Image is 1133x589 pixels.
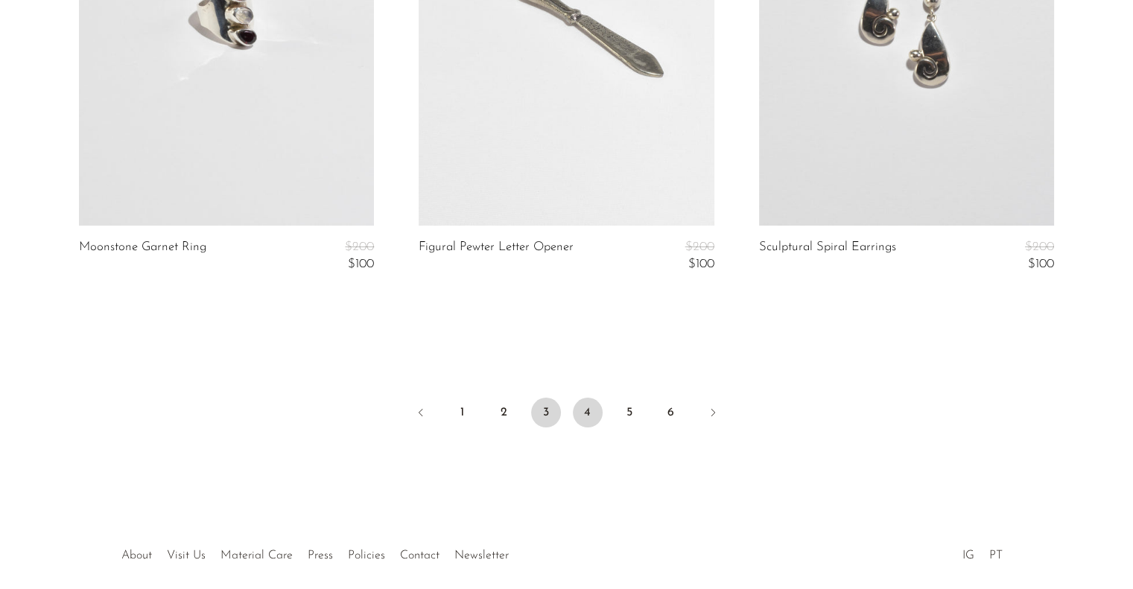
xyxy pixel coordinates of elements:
span: $200 [685,241,714,253]
a: Policies [348,550,385,561]
span: $100 [1028,258,1054,270]
span: 3 [531,398,561,427]
a: IG [962,550,974,561]
a: 5 [615,398,644,427]
span: $100 [688,258,714,270]
a: Material Care [220,550,293,561]
a: Moonstone Garnet Ring [79,241,206,271]
a: About [121,550,152,561]
ul: Social Medias [955,538,1010,566]
a: 1 [448,398,477,427]
a: 2 [489,398,519,427]
span: $100 [348,258,374,270]
a: Next [698,398,728,430]
span: $200 [345,241,374,253]
a: Figural Pewter Letter Opener [419,241,574,271]
a: 6 [656,398,686,427]
ul: Quick links [114,538,516,566]
a: Contact [400,550,439,561]
a: Previous [406,398,436,430]
span: $200 [1025,241,1054,253]
a: PT [989,550,1003,561]
a: Sculptural Spiral Earrings [759,241,896,271]
a: 4 [573,398,603,427]
a: Visit Us [167,550,206,561]
a: Press [308,550,333,561]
